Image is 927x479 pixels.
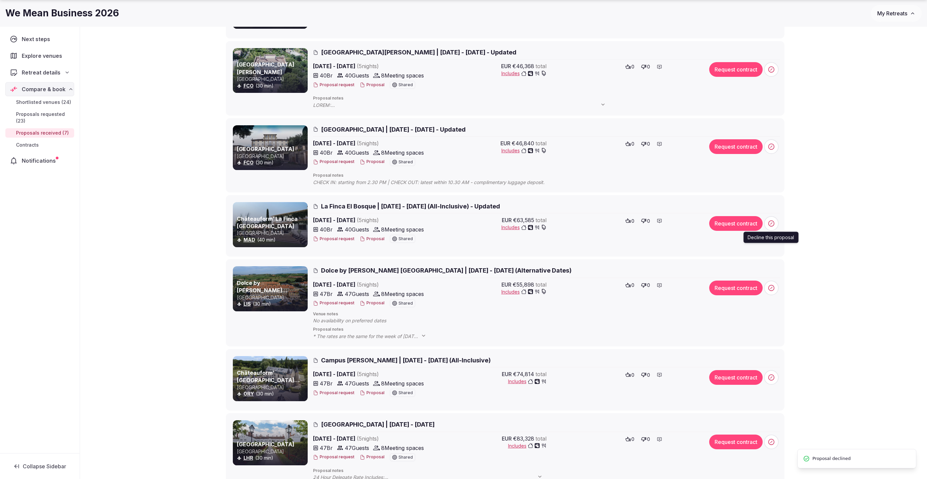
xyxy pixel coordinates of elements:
span: 47 Br [320,379,333,387]
a: Châteauform’ [GEOGRAPHIC_DATA][PERSON_NAME] [237,369,300,391]
span: total [535,216,547,224]
button: Proposal [360,236,384,242]
button: Includes [508,443,547,449]
button: 0 [623,281,636,290]
span: [DATE] - [DATE] [313,62,431,70]
span: [DATE] - [DATE] [313,370,431,378]
p: Decline this proposal [748,234,794,241]
div: (30 min) [237,159,306,166]
div: (30 min) [237,301,306,307]
button: Collapse Sidebar [5,459,74,474]
button: Request contract [709,139,763,154]
span: Shortlisted venues (24) [16,99,71,106]
button: 0 [623,370,636,379]
button: Proposal request [313,390,354,396]
p: [GEOGRAPHIC_DATA] [237,384,306,391]
span: 0 [631,63,634,70]
span: total [535,139,547,147]
button: Proposal [360,300,384,306]
span: EUR [501,281,511,289]
a: LHR [244,455,253,461]
span: CHECK IN: starting from 2.30 PM | CHECK OUT: latest within 10.30 AM - complimentary luggage deposit. [313,179,558,186]
a: Proposals received (7) [5,128,74,138]
span: ( 5 night s ) [357,435,379,442]
span: total [535,62,547,70]
span: 0 [631,436,634,443]
span: Venue notes [313,311,780,317]
button: Proposal request [313,82,354,88]
span: 8 Meeting spaces [381,149,424,157]
span: LOREM: Ipsu Dolor Sitam Consecte adi e. 68 seddo ei tempo, in utlab: 3) e. 59 dolor mag aliquae a... [313,102,612,109]
p: [GEOGRAPHIC_DATA] [237,76,306,83]
span: €46,840 [512,139,534,147]
span: Explore venues [22,52,65,60]
button: Request contract [709,62,763,77]
a: [GEOGRAPHIC_DATA][PERSON_NAME] [237,61,294,75]
button: Includes [501,147,547,154]
span: 40 Guests [345,149,369,157]
span: total [535,370,547,378]
span: EUR [502,216,512,224]
span: €83,328 [513,435,534,443]
span: Proposal notes [313,327,780,332]
a: ORY [244,391,254,396]
span: €46,368 [512,62,534,70]
button: Includes [501,289,547,295]
span: 0 [631,141,634,147]
button: 0 [639,139,652,149]
span: 47 Guests [345,444,369,452]
span: EUR [500,139,510,147]
p: [GEOGRAPHIC_DATA] [237,153,306,160]
span: 0 [631,282,634,289]
span: Campus [PERSON_NAME] | [DATE] - [DATE] (All-Inclusive) [321,356,491,364]
span: Proposal declined [812,455,851,463]
span: 8 Meeting spaces [381,290,424,298]
button: 0 [623,216,636,225]
button: Proposal [360,159,384,165]
span: Compare & book [22,85,65,93]
a: MAD [244,237,255,243]
div: (30 min) [237,83,306,89]
span: No availability on preferred dates [313,317,400,324]
span: Shared [399,455,413,459]
span: €55,898 [513,281,534,289]
span: ( 5 night s ) [357,217,379,223]
span: total [535,435,547,443]
span: 0 [647,436,650,443]
button: Includes [501,224,547,231]
span: Shared [399,391,413,395]
span: 0 [647,218,650,224]
button: 0 [623,435,636,444]
button: Includes [501,70,547,77]
span: EUR [502,435,512,443]
span: 47 Guests [345,290,369,298]
span: My Retreats [877,10,907,17]
button: 0 [639,62,652,71]
a: Shortlisted venues (24) [5,98,74,107]
button: Proposal request [313,454,354,460]
button: 0 [639,216,652,225]
span: [DATE] - [DATE] [313,216,431,224]
span: 8 Meeting spaces [381,379,424,387]
a: Next steps [5,32,74,46]
span: Shared [399,160,413,164]
span: 40 Br [320,225,333,233]
span: [DATE] - [DATE] [313,435,431,443]
a: [GEOGRAPHIC_DATA] [237,441,294,448]
span: €63,585 [513,216,534,224]
button: 0 [639,370,652,379]
button: Request contract [709,216,763,231]
span: Proposals received (7) [16,130,69,136]
span: Proposal notes [313,468,780,474]
span: 47 Br [320,290,333,298]
span: 47 Br [320,444,333,452]
span: 40 Guests [345,225,369,233]
span: * The rates are the same for the week of [DATE]. * VAT included at legal rate in all services. [313,333,433,340]
p: [GEOGRAPHIC_DATA] [237,230,306,236]
p: [GEOGRAPHIC_DATA] [237,448,306,455]
button: Proposal [360,82,384,88]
